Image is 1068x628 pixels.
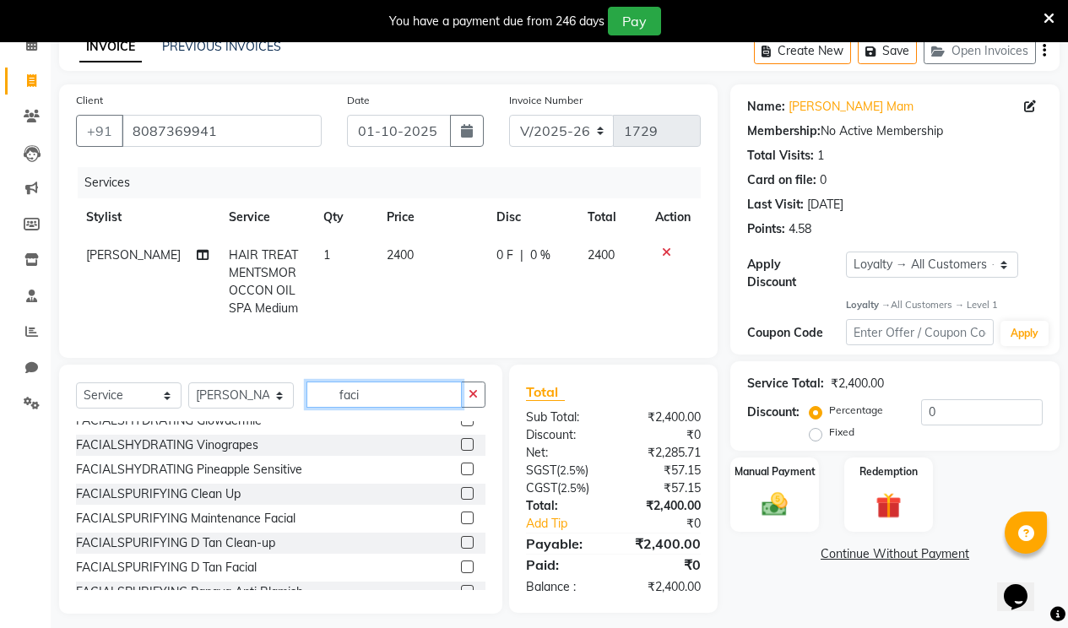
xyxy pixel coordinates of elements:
input: Enter Offer / Coupon Code [846,319,994,345]
th: Total [577,198,645,236]
label: Client [76,93,103,108]
div: No Active Membership [747,122,1043,140]
div: ₹57.15 [613,462,713,479]
span: CGST [526,480,557,495]
div: Total: [513,497,614,515]
span: 1 [323,247,330,263]
span: 0 % [530,246,550,264]
div: Coupon Code [747,324,846,342]
a: [PERSON_NAME] Mam [789,98,913,116]
button: Open Invoices [924,38,1036,64]
label: Date [347,93,370,108]
button: Apply [1000,321,1049,346]
div: You have a payment due from 246 days [389,13,604,30]
div: Sub Total: [513,409,614,426]
div: ( ) [513,479,614,497]
button: Create New [754,38,851,64]
span: 2.5% [561,481,586,495]
th: Action [645,198,701,236]
div: ₹57.15 [613,479,713,497]
input: Search or Scan [306,382,462,408]
div: Discount: [513,426,614,444]
iframe: chat widget [997,560,1051,611]
img: _gift.svg [868,490,909,521]
span: SGST [526,463,556,478]
div: Service Total: [747,375,824,392]
span: 2400 [588,247,615,263]
div: Net: [513,444,614,462]
div: FACIALSHYDRATING Glowdermie [76,412,262,430]
span: | [520,246,523,264]
div: Apply Discount [747,256,846,291]
div: ₹0 [613,555,713,575]
div: Balance : [513,578,614,596]
span: Total [526,383,565,401]
div: Points: [747,220,785,238]
div: 4.58 [789,220,811,238]
div: Card on file: [747,171,816,189]
span: [PERSON_NAME] [86,247,181,263]
div: ₹2,285.71 [613,444,713,462]
div: Services [78,167,713,198]
div: 1 [817,147,824,165]
label: Fixed [829,425,854,440]
input: Search by Name/Mobile/Email/Code [122,115,322,147]
label: Manual Payment [735,464,816,479]
div: FACIALSPURIFYING Papaya Anti Blamish [76,583,303,601]
th: Price [377,198,486,236]
div: All Customers → Level 1 [846,298,1043,312]
a: Continue Without Payment [734,545,1056,563]
span: 0 F [496,246,513,264]
div: ₹2,400.00 [613,578,713,596]
a: INVOICE [79,32,142,62]
div: 0 [820,171,827,189]
span: HAIR TREATMENTSMOROCCON OIL SPA Medium [229,247,298,316]
span: 2.5% [560,463,585,477]
a: PREVIOUS INVOICES [162,39,281,54]
div: FACIALSPURIFYING D Tan Facial [76,559,257,577]
div: Total Visits: [747,147,814,165]
th: Service [219,198,313,236]
div: Payable: [513,533,614,554]
div: ₹0 [630,515,713,533]
div: ₹2,400.00 [613,409,713,426]
div: ₹0 [613,426,713,444]
div: Membership: [747,122,821,140]
div: [DATE] [807,196,843,214]
div: FACIALSPURIFYING Clean Up [76,485,241,503]
div: FACIALSPURIFYING D Tan Clean-up [76,534,275,552]
div: Name: [747,98,785,116]
th: Qty [313,198,377,236]
a: Add Tip [513,515,630,533]
div: Discount: [747,403,800,421]
th: Stylist [76,198,219,236]
th: Disc [486,198,577,236]
div: FACIALSHYDRATING Vinograpes [76,436,258,454]
button: +91 [76,115,123,147]
strong: Loyalty → [846,299,891,311]
label: Redemption [859,464,918,479]
div: ₹2,400.00 [613,497,713,515]
div: ₹2,400.00 [831,375,884,392]
label: Invoice Number [509,93,583,108]
div: Paid: [513,555,614,575]
div: ( ) [513,462,614,479]
div: FACIALSPURIFYING Maintenance Facial [76,510,295,528]
button: Save [858,38,917,64]
button: Pay [608,7,661,35]
div: FACIALSHYDRATING Pineapple Sensitive [76,461,302,479]
img: _cash.svg [754,490,795,519]
div: ₹2,400.00 [613,533,713,554]
span: 2400 [387,247,414,263]
div: Last Visit: [747,196,804,214]
label: Percentage [829,403,883,418]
